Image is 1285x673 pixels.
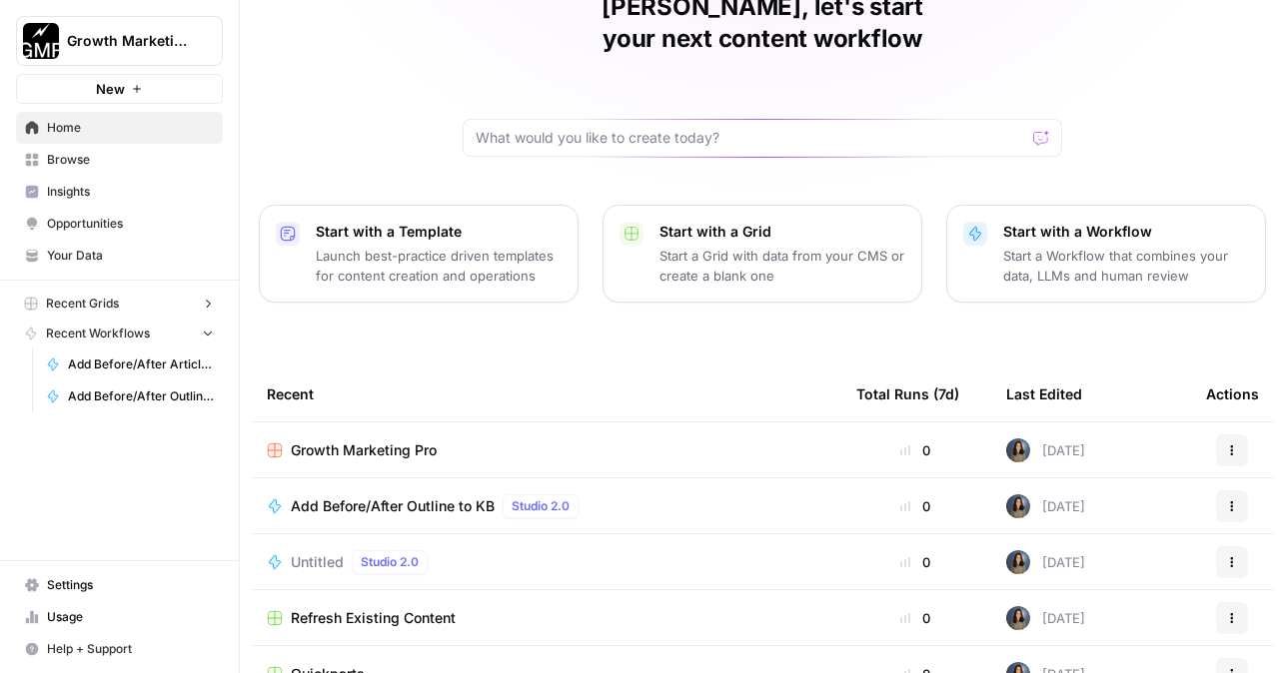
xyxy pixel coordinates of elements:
span: Insights [47,183,214,201]
div: [DATE] [1006,606,1085,630]
img: q840ambyqsdkpt4363qgssii3vef [1006,550,1030,574]
button: Recent Grids [16,289,223,319]
span: Settings [47,576,214,594]
a: Settings [16,569,223,601]
input: What would you like to create today? [476,128,1025,148]
button: Help + Support [16,633,223,665]
a: Browse [16,144,223,176]
a: Your Data [16,240,223,272]
a: Opportunities [16,208,223,240]
span: New [96,79,125,99]
a: Home [16,112,223,144]
div: Recent [267,366,824,421]
span: Recent Grids [46,295,119,313]
span: Growth Marketing Pro [291,440,437,460]
span: Studio 2.0 [361,553,419,571]
div: Actions [1206,366,1259,421]
p: Start a Workflow that combines your data, LLMs and human review [1003,246,1249,286]
span: Add Before/After Outline to KB [68,387,214,405]
button: Workspace: Growth Marketing Pro [16,16,223,66]
button: New [16,74,223,104]
img: Growth Marketing Pro Logo [23,23,59,59]
span: Home [47,119,214,137]
span: Studio 2.0 [512,497,570,515]
span: Add Before/After Article to KB [68,355,214,373]
a: Refresh Existing Content [267,608,824,628]
span: Recent Workflows [46,325,150,342]
img: q840ambyqsdkpt4363qgssii3vef [1006,494,1030,518]
p: Start with a Template [316,222,562,242]
span: Usage [47,608,214,626]
button: Start with a GridStart a Grid with data from your CMS or create a blank one [603,205,922,303]
span: Your Data [47,247,214,265]
p: Start a Grid with data from your CMS or create a blank one [659,246,905,286]
a: Growth Marketing Pro [267,440,824,460]
a: Add Before/After Outline to KBStudio 2.0 [267,494,824,518]
div: 0 [856,608,974,628]
div: 0 [856,496,974,516]
button: Start with a TemplateLaunch best-practice driven templates for content creation and operations [259,205,579,303]
div: Total Runs (7d) [856,366,959,421]
p: Start with a Grid [659,222,905,242]
span: Untitled [291,552,344,572]
div: Last Edited [1006,366,1082,421]
span: Growth Marketing Pro [67,31,188,51]
button: Start with a WorkflowStart a Workflow that combines your data, LLMs and human review [946,205,1266,303]
a: Usage [16,601,223,633]
a: Add Before/After Outline to KB [37,380,223,412]
div: [DATE] [1006,438,1085,462]
div: [DATE] [1006,494,1085,518]
p: Start with a Workflow [1003,222,1249,242]
span: Browse [47,151,214,169]
a: Insights [16,176,223,208]
button: Recent Workflows [16,319,223,348]
img: q840ambyqsdkpt4363qgssii3vef [1006,606,1030,630]
div: 0 [856,440,974,460]
a: Add Before/After Article to KB [37,348,223,380]
img: q840ambyqsdkpt4363qgssii3vef [1006,438,1030,462]
span: Refresh Existing Content [291,608,456,628]
span: Add Before/After Outline to KB [291,496,495,516]
span: Help + Support [47,640,214,658]
span: Opportunities [47,215,214,233]
a: UntitledStudio 2.0 [267,550,824,574]
div: [DATE] [1006,550,1085,574]
div: 0 [856,552,974,572]
p: Launch best-practice driven templates for content creation and operations [316,246,562,286]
